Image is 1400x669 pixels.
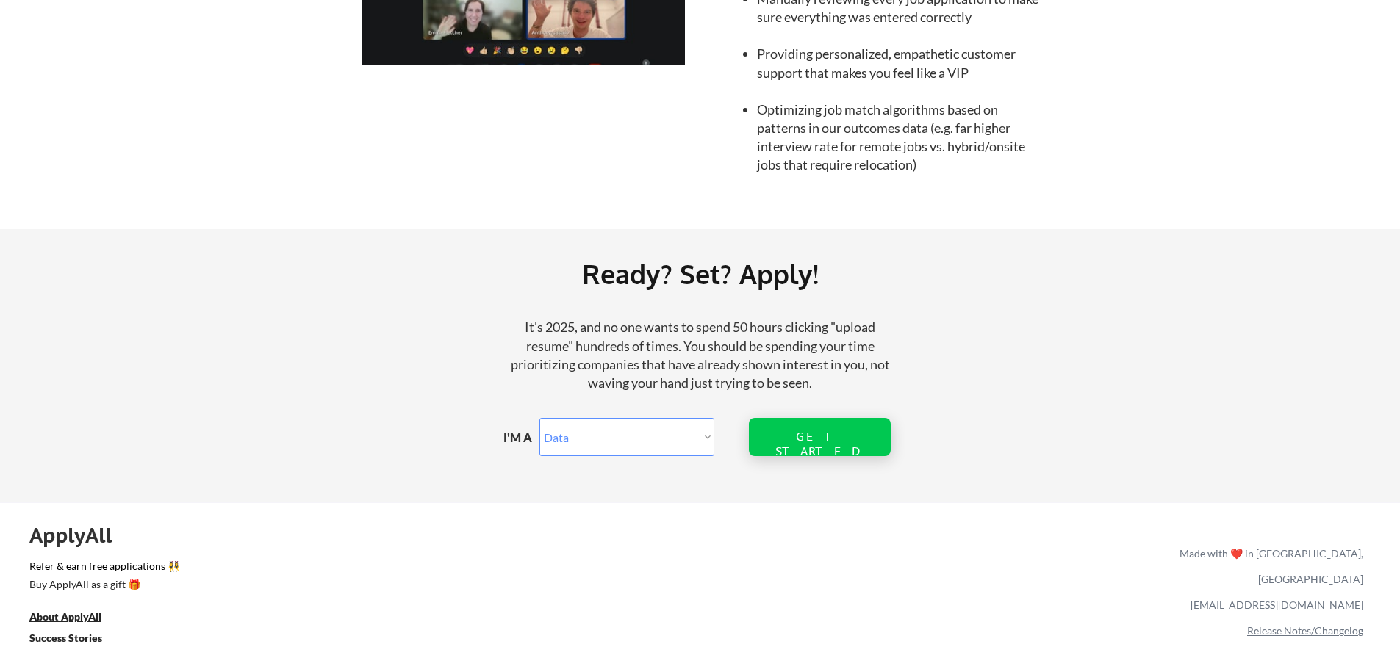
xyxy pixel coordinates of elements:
[206,253,1194,295] div: Ready? Set? Apply!
[29,523,129,548] div: ApplyAll
[757,45,1041,82] li: Providing personalized, empathetic customer support that makes you feel like a VIP
[29,632,102,644] u: Success Stories
[29,610,101,623] u: About ApplyAll
[29,609,122,627] a: About ApplyAll
[29,576,176,595] a: Buy ApplyAll as a gift 🎁
[772,430,866,458] div: GET STARTED
[1174,540,1363,592] div: Made with ❤️ in [GEOGRAPHIC_DATA], [GEOGRAPHIC_DATA]
[29,579,176,590] div: Buy ApplyAll as a gift 🎁
[504,318,897,392] div: It's 2025, and no one wants to spend 50 hours clicking "upload resume" hundreds of times. You sho...
[29,561,872,576] a: Refer & earn free applications 👯‍♀️
[29,630,122,648] a: Success Stories
[1247,624,1363,637] a: Release Notes/Changelog
[757,101,1041,175] li: Optimizing job match algorithms based on patterns in our outcomes data (e.g. far higher interview...
[503,430,543,446] div: I'M A
[1191,599,1363,611] a: [EMAIL_ADDRESS][DOMAIN_NAME]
